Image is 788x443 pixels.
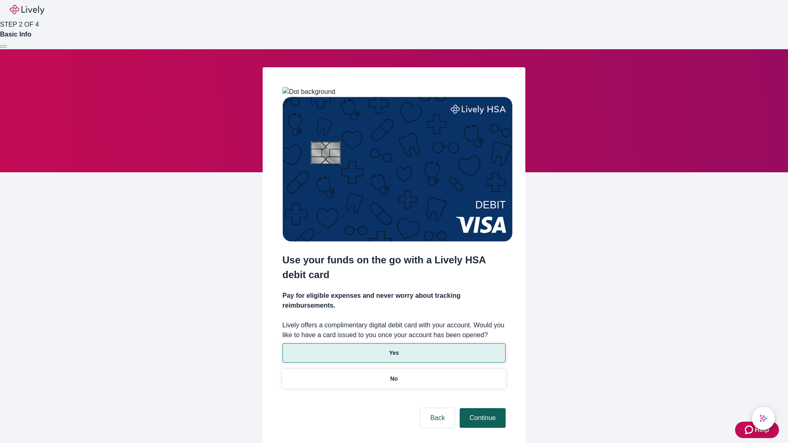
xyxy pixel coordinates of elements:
button: Back [420,408,455,428]
svg: Zendesk support icon [745,425,755,435]
img: Dot background [282,87,335,97]
img: Lively [10,5,44,15]
span: Help [755,425,769,435]
svg: Lively AI Assistant [759,414,767,422]
button: Continue [460,408,506,428]
button: Yes [282,343,506,363]
button: Zendesk support iconHelp [735,422,779,438]
h2: Use your funds on the go with a Lively HSA debit card [282,253,506,282]
h4: Pay for eligible expenses and never worry about tracking reimbursements. [282,291,506,311]
p: No [390,374,398,383]
button: No [282,369,506,388]
label: Lively offers a complimentary digital debit card with your account. Would you like to have a card... [282,320,506,340]
p: Yes [389,349,399,357]
button: chat [752,407,775,430]
img: Debit card [282,97,513,242]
